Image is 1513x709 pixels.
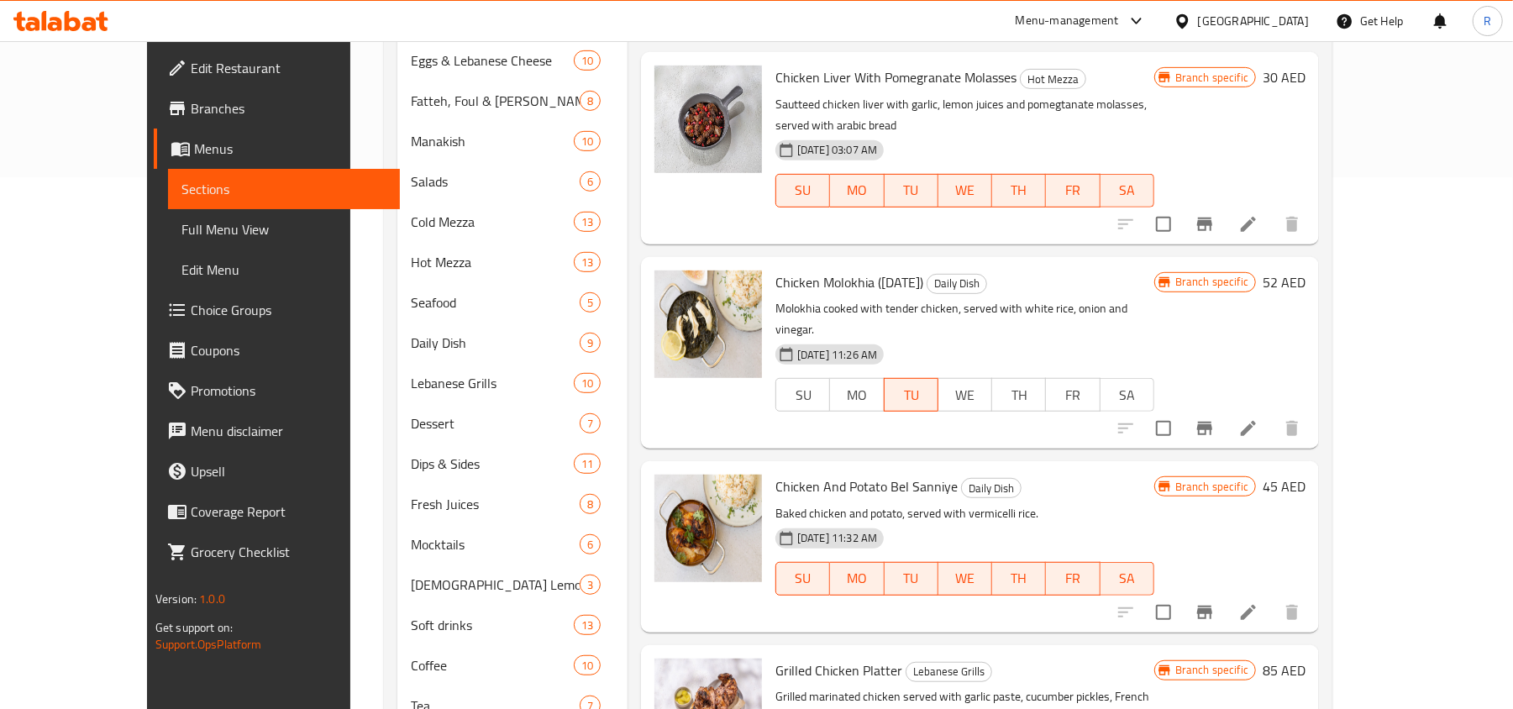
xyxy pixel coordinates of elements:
div: Cold Mezza13 [397,202,628,242]
div: items [580,292,601,312]
div: Menu-management [1016,11,1119,31]
a: Support.OpsPlatform [155,633,262,655]
span: 3 [581,577,600,593]
span: TH [999,566,1039,591]
span: Full Menu View [181,219,386,239]
button: WE [938,378,992,412]
img: Chicken And Potato Bel Sanniye [654,475,762,582]
span: Grilled Chicken Platter [775,658,902,683]
span: SA [1107,383,1148,407]
span: 13 [575,214,600,230]
span: FR [1053,178,1093,202]
div: items [574,252,601,272]
p: Sautteed chicken liver with garlic, lemon juices and pomegtanate molasses, served with arabic bread [775,94,1154,136]
a: Menu disclaimer [154,411,400,451]
span: 10 [575,53,600,69]
span: 1.0.0 [199,588,225,610]
div: Coffee [411,655,574,675]
span: 9 [581,335,600,351]
div: Manakish10 [397,121,628,161]
span: Branch specific [1169,662,1255,678]
a: Edit menu item [1238,418,1258,439]
span: Menus [194,139,386,159]
span: Branch specific [1169,479,1255,495]
a: Edit Menu [168,249,400,290]
button: delete [1272,408,1312,449]
span: 7 [581,416,600,432]
span: [DATE] 11:32 AM [791,530,884,546]
div: Daily Dish [411,333,580,353]
button: FR [1046,562,1100,596]
div: items [580,333,601,353]
a: Menus [154,129,400,169]
button: MO [830,562,884,596]
button: TH [992,174,1046,207]
span: Eggs & Lebanese Cheese [411,50,574,71]
span: Hot Mezza [411,252,574,272]
span: Upsell [191,461,386,481]
p: Baked chicken and potato, served with vermicelli rice. [775,503,1154,524]
button: FR [1046,174,1100,207]
span: 5 [581,295,600,311]
span: 6 [581,174,600,190]
div: Salads6 [397,161,628,202]
div: Dips & Sides [411,454,574,474]
div: Lebanese Lemonade [411,575,580,595]
div: items [580,91,601,111]
button: delete [1272,592,1312,633]
span: Dessert [411,413,580,433]
h6: 52 AED [1263,270,1305,294]
span: Coupons [191,340,386,360]
button: WE [938,562,992,596]
button: SA [1101,562,1154,596]
a: Choice Groups [154,290,400,330]
span: 8 [581,93,600,109]
span: FR [1053,383,1093,407]
button: SA [1101,174,1154,207]
span: Manakish [411,131,574,151]
div: Fatteh, Foul & [PERSON_NAME]8 [397,81,628,121]
span: Cold Mezza [411,212,574,232]
span: R [1484,12,1491,30]
span: Promotions [191,381,386,401]
span: SA [1107,178,1148,202]
button: delete [1272,204,1312,244]
span: TH [999,178,1039,202]
span: Branches [191,98,386,118]
button: MO [829,378,884,412]
a: Promotions [154,370,400,411]
span: Branch specific [1169,274,1255,290]
div: items [580,494,601,514]
a: Coupons [154,330,400,370]
span: SU [783,178,823,202]
span: 8 [581,496,600,512]
span: Soft drinks [411,615,574,635]
span: Sections [181,179,386,199]
div: items [574,454,601,474]
span: Daily Dish [927,274,986,293]
div: items [580,575,601,595]
div: Coffee10 [397,645,628,685]
button: Branch-specific-item [1185,204,1225,244]
span: [DATE] 03:07 AM [791,142,884,158]
span: FR [1053,566,1093,591]
span: Branch specific [1169,70,1255,86]
div: Lebanese Grills [906,662,992,682]
span: 10 [575,376,600,391]
div: items [574,373,601,393]
div: Fatteh, Foul & Balilah [411,91,580,111]
span: Menu disclaimer [191,421,386,441]
div: items [574,212,601,232]
div: Soft drinks13 [397,605,628,645]
button: FR [1045,378,1100,412]
span: 13 [575,617,600,633]
div: Daily Dish [961,478,1022,498]
span: Grocery Checklist [191,542,386,562]
div: Salads [411,171,580,192]
span: Edit Restaurant [191,58,386,78]
a: Branches [154,88,400,129]
span: [DATE] 11:26 AM [791,347,884,363]
span: Select to update [1146,207,1181,242]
